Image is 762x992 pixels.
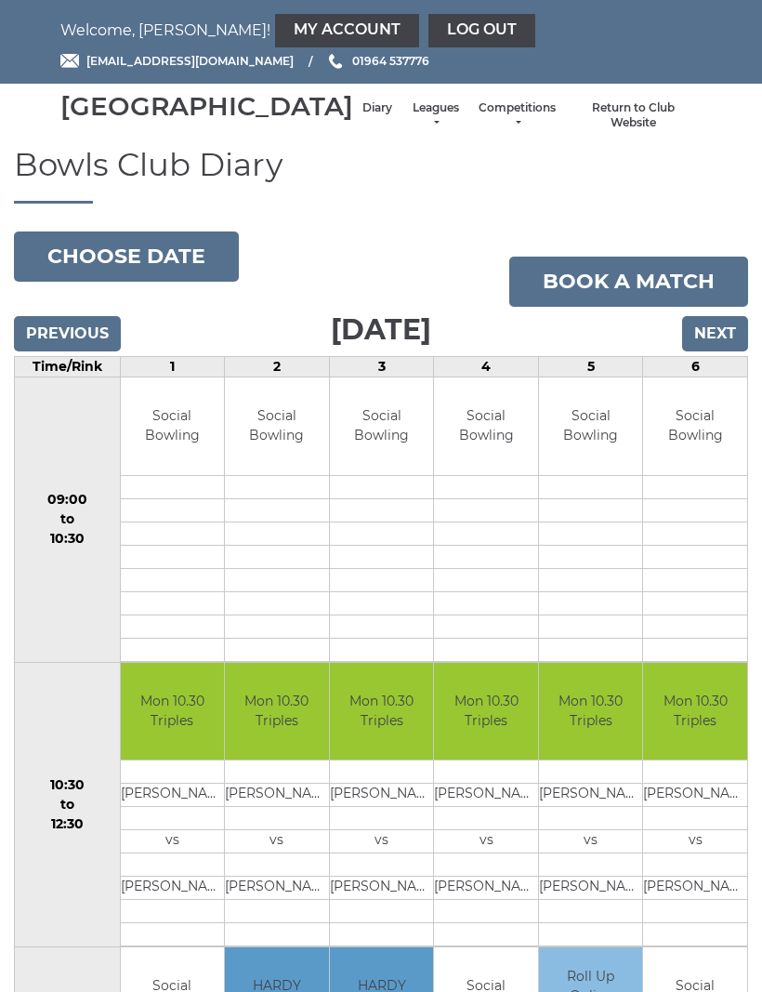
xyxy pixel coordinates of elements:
td: vs [434,830,538,853]
td: Social Bowling [539,377,643,475]
img: Email [60,54,79,68]
td: [PERSON_NAME] [643,784,747,807]
a: Competitions [479,100,556,131]
td: [PERSON_NAME] [539,784,643,807]
td: 5 [538,357,643,377]
td: Mon 10.30 Triples [330,663,434,761]
td: 4 [434,357,539,377]
td: 2 [225,357,330,377]
td: [PERSON_NAME] [539,877,643,900]
td: 6 [643,357,748,377]
td: [PERSON_NAME] [225,784,329,807]
td: 09:00 to 10:30 [15,377,121,663]
td: [PERSON_NAME] [330,784,434,807]
td: [PERSON_NAME] [225,877,329,900]
td: vs [539,830,643,853]
td: Mon 10.30 Triples [225,663,329,761]
input: Previous [14,316,121,351]
td: [PERSON_NAME] SNR [330,877,434,900]
a: My Account [275,14,419,47]
td: Social Bowling [434,377,538,475]
td: [PERSON_NAME] [121,784,225,807]
td: Time/Rink [15,357,121,377]
a: Leagues [411,100,460,131]
td: vs [643,830,747,853]
td: vs [330,830,434,853]
td: Mon 10.30 Triples [434,663,538,761]
td: 3 [329,357,434,377]
span: [EMAIL_ADDRESS][DOMAIN_NAME] [86,54,294,68]
span: 01964 537776 [352,54,429,68]
a: Return to Club Website [574,100,692,131]
td: vs [225,830,329,853]
td: [PERSON_NAME] [643,877,747,900]
td: [PERSON_NAME] [121,877,225,900]
h1: Bowls Club Diary [14,148,748,204]
div: [GEOGRAPHIC_DATA] [60,92,353,121]
a: Log out [428,14,535,47]
td: Mon 10.30 Triples [121,663,225,761]
td: Social Bowling [643,377,747,475]
td: 10:30 to 12:30 [15,662,121,947]
input: Next [682,316,748,351]
td: Social Bowling [121,377,225,475]
td: [PERSON_NAME] [434,877,538,900]
img: Phone us [329,54,342,69]
td: Social Bowling [330,377,434,475]
a: Diary [362,100,392,116]
button: Choose date [14,231,239,282]
a: Book a match [509,257,748,307]
a: Phone us 01964 537776 [326,52,429,70]
td: Social Bowling [225,377,329,475]
nav: Welcome, [PERSON_NAME]! [60,14,702,47]
td: 1 [120,357,225,377]
td: Mon 10.30 Triples [539,663,643,761]
td: Mon 10.30 Triples [643,663,747,761]
td: [PERSON_NAME] [434,784,538,807]
a: Email [EMAIL_ADDRESS][DOMAIN_NAME] [60,52,294,70]
td: vs [121,830,225,853]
